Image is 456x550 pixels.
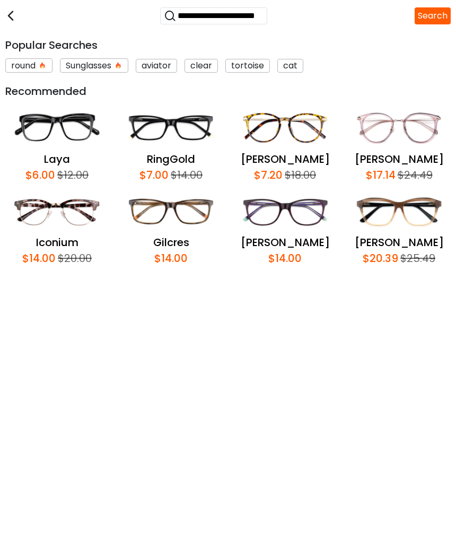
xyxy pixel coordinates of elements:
[44,152,70,167] a: Laya
[60,58,128,73] div: Sunglasses
[36,235,78,250] a: Iconium
[119,188,223,235] img: Gilcres
[56,250,92,266] div: $20.00
[363,250,398,266] div: $20.39
[55,167,89,183] div: $12.00
[233,188,337,235] img: Hibbard
[241,152,330,167] a: [PERSON_NAME]
[277,59,303,73] div: cat
[355,235,444,250] a: [PERSON_NAME]
[153,235,189,250] a: Gilcres
[396,167,433,183] div: $24.49
[139,167,169,183] div: $7.00
[5,37,451,53] div: Popular Searches
[185,59,218,73] div: clear
[347,104,451,151] img: Naomi
[5,188,109,235] img: Iconium
[22,250,56,266] div: $14.00
[268,250,302,266] div: $14.00
[283,167,316,183] div: $18.00
[154,250,188,266] div: $14.00
[5,83,451,99] div: Recommended
[254,167,283,183] div: $7.20
[5,58,52,73] div: round
[5,104,109,151] img: Laya
[241,235,330,250] a: [PERSON_NAME]
[25,167,55,183] div: $6.00
[119,104,223,151] img: RingGold
[347,188,451,235] img: Sonia
[366,167,396,183] div: $17.14
[233,104,337,151] img: Callie
[398,250,435,266] div: $25.49
[169,167,203,183] div: $14.00
[147,152,195,167] a: RingGold
[355,152,444,167] a: [PERSON_NAME]
[136,59,177,73] div: aviator
[415,7,451,24] button: Search
[225,59,270,73] div: tortoise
